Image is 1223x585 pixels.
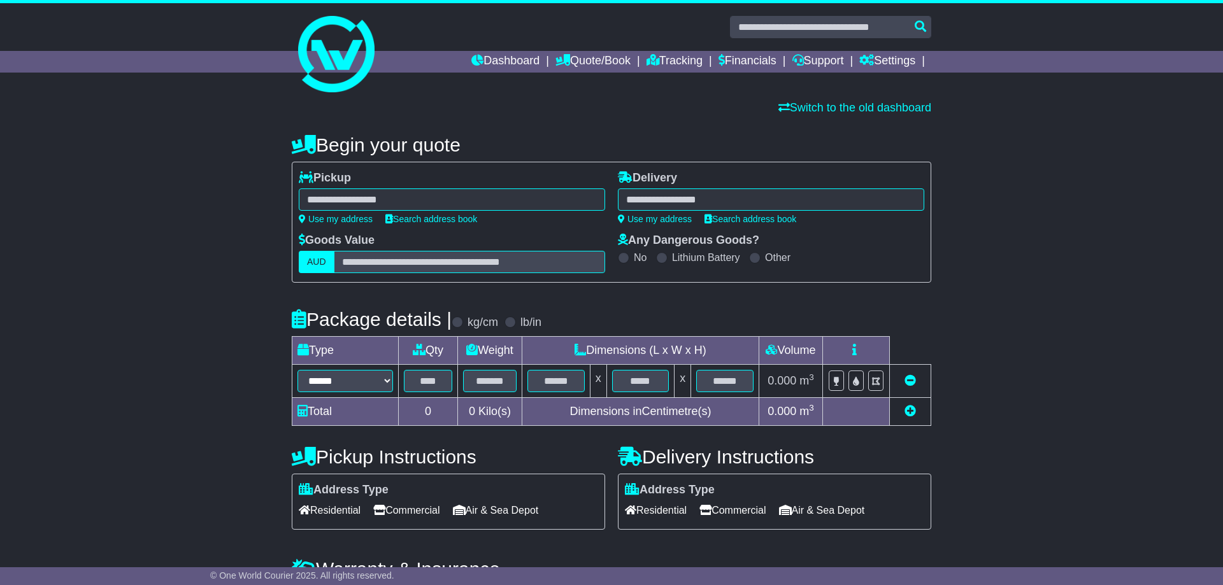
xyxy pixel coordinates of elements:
span: Commercial [699,500,766,520]
span: 0.000 [768,405,796,418]
td: Total [292,398,399,426]
span: 0 [469,405,475,418]
span: Air & Sea Depot [453,500,539,520]
label: lb/in [520,316,541,330]
td: x [590,365,606,398]
span: 0.000 [768,374,796,387]
label: Delivery [618,171,677,185]
label: Any Dangerous Goods? [618,234,759,248]
label: Other [765,251,790,264]
a: Switch to the old dashboard [778,101,931,114]
label: kg/cm [468,316,498,330]
a: Add new item [905,405,916,418]
label: No [634,251,647,264]
h4: Begin your quote [292,134,931,155]
label: AUD [299,251,334,273]
a: Dashboard [471,51,540,73]
h4: Pickup Instructions [292,446,605,467]
a: Use my address [618,214,692,224]
span: Commercial [373,500,440,520]
h4: Package details | [292,309,452,330]
span: Residential [299,500,361,520]
a: Use my address [299,214,373,224]
sup: 3 [809,403,814,412]
span: Residential [625,500,687,520]
a: Tracking [647,51,703,73]
sup: 3 [809,372,814,382]
a: Support [792,51,844,73]
td: Volume [759,337,822,365]
td: Dimensions (L x W x H) [522,337,759,365]
a: Remove this item [905,374,916,387]
td: x [675,365,691,398]
label: Lithium Battery [672,251,740,264]
a: Financials [719,51,776,73]
a: Quote/Book [555,51,631,73]
td: Type [292,337,399,365]
a: Settings [859,51,915,73]
label: Pickup [299,171,351,185]
td: Weight [458,337,522,365]
span: m [799,374,814,387]
label: Address Type [299,483,389,497]
td: 0 [399,398,458,426]
h4: Warranty & Insurance [292,558,931,579]
label: Address Type [625,483,715,497]
span: m [799,405,814,418]
td: Qty [399,337,458,365]
a: Search address book [385,214,477,224]
label: Goods Value [299,234,375,248]
td: Dimensions in Centimetre(s) [522,398,759,426]
h4: Delivery Instructions [618,446,931,467]
span: © One World Courier 2025. All rights reserved. [210,570,394,581]
span: Air & Sea Depot [779,500,865,520]
td: Kilo(s) [458,398,522,426]
a: Search address book [704,214,796,224]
